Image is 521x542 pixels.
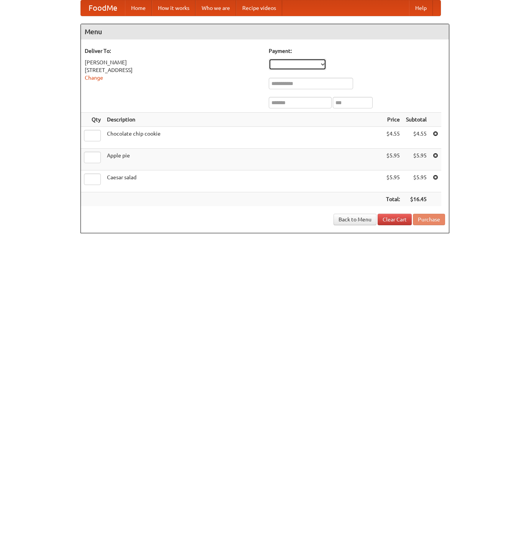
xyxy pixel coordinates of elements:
th: Total: [383,192,403,206]
td: Caesar salad [104,170,383,192]
div: [PERSON_NAME] [85,59,261,66]
div: [STREET_ADDRESS] [85,66,261,74]
a: Clear Cart [378,214,412,225]
th: Subtotal [403,113,430,127]
td: $5.95 [383,170,403,192]
h5: Deliver To: [85,47,261,55]
h5: Payment: [269,47,445,55]
button: Purchase [413,214,445,225]
a: Back to Menu [334,214,376,225]
a: Recipe videos [236,0,282,16]
a: How it works [152,0,196,16]
a: Help [409,0,433,16]
td: $5.95 [403,170,430,192]
th: Price [383,113,403,127]
a: Who we are [196,0,236,16]
td: $5.95 [403,149,430,170]
td: Apple pie [104,149,383,170]
th: $16.45 [403,192,430,206]
h4: Menu [81,24,449,39]
a: Home [125,0,152,16]
th: Description [104,113,383,127]
td: Chocolate chip cookie [104,127,383,149]
td: $4.55 [383,127,403,149]
a: FoodMe [81,0,125,16]
td: $4.55 [403,127,430,149]
a: Change [85,75,103,81]
td: $5.95 [383,149,403,170]
th: Qty [81,113,104,127]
